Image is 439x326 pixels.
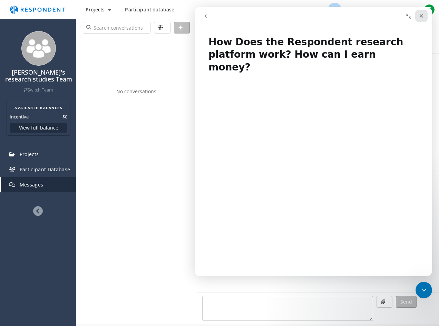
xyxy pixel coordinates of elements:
[10,105,67,111] h2: AVAILABLE BALANCES
[195,7,432,276] iframe: Intercom live chat
[80,3,117,16] button: Projects
[10,123,67,133] button: View full balance
[62,113,67,120] dd: $0
[422,3,436,16] button: T
[119,3,180,16] a: Participant database
[416,282,432,298] iframe: Intercom live chat
[10,113,29,120] dt: Incentive
[7,102,70,136] section: Balance summary
[21,31,56,66] img: team_avatar_256.png
[83,22,150,33] input: Search conversations
[344,3,358,17] a: Help and support
[76,88,197,95] p: No conversations
[20,181,43,188] span: Messages
[396,296,417,308] button: Send
[328,3,342,17] a: Message participants
[4,69,72,83] h4: [PERSON_NAME]'s research studies Team
[361,3,420,16] button: Simba's research studies Team
[86,6,105,13] span: Projects
[24,87,53,93] a: Switch Team
[125,6,174,13] span: Participant database
[400,298,412,305] span: Send
[424,4,435,15] span: T
[20,166,70,173] span: Participant Database
[20,151,39,157] span: Projects
[6,3,69,16] img: respondent-logo.png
